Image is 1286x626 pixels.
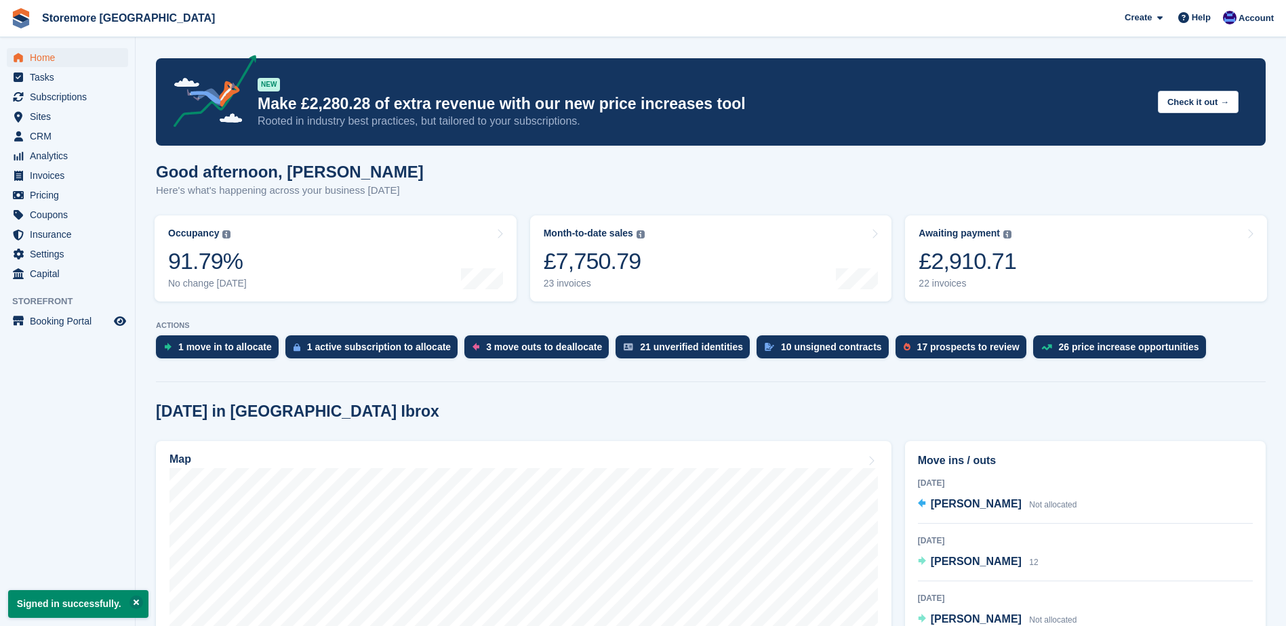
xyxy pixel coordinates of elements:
[37,7,220,29] a: Storemore [GEOGRAPHIC_DATA]
[931,498,1022,509] span: [PERSON_NAME]
[1223,11,1237,24] img: Angela
[1125,11,1152,24] span: Create
[162,55,257,132] img: price-adjustments-announcement-icon-8257ccfd72463d97f412b2fc003d46551f7dbcb40ab6d574587a9cd5c0d94...
[156,183,424,199] p: Here's what's happening across your business [DATE]
[530,215,892,301] a: Month-to-date sales £7,750.79 23 invoices
[918,535,1253,547] div: [DATE]
[918,496,1077,514] a: [PERSON_NAME] Not allocated
[464,335,616,365] a: 3 move outs to deallocate
[112,313,128,329] a: Preview store
[544,228,633,239] div: Month-to-date sales
[30,166,111,185] span: Invoices
[222,230,230,238] img: icon-info-grey-7440780725fd019a000dd9b08b2336e03edf1995a4989e88bcd33f0948082b44.svg
[30,87,111,106] span: Subscriptions
[757,335,896,365] a: 10 unsigned contracts
[781,341,882,352] div: 10 unsigned contracts
[918,592,1253,604] div: [DATE]
[178,341,272,352] div: 1 move in to allocate
[486,341,602,352] div: 3 move outs to deallocate
[30,264,111,283] span: Capital
[307,341,451,352] div: 1 active subscription to allocate
[918,477,1253,489] div: [DATE]
[919,278,1016,289] div: 22 invoices
[169,453,191,465] h2: Map
[1059,341,1199,352] div: 26 price increase opportunities
[1033,335,1213,365] a: 26 price increase opportunities
[640,341,743,352] div: 21 unverified identities
[637,230,645,238] img: icon-info-grey-7440780725fd019a000dd9b08b2336e03edf1995a4989e88bcd33f0948082b44.svg
[918,554,1039,571] a: [PERSON_NAME] 12
[7,205,128,224] a: menu
[168,247,247,275] div: 91.79%
[30,107,111,126] span: Sites
[12,295,135,308] span: Storefront
[624,343,633,351] img: verify_identity-adf6edd0f0f0b5bbfe63781bf79b02c33cf7c696d77639b501bdc392416b5a36.svg
[30,312,111,331] span: Booking Portal
[30,127,111,146] span: CRM
[7,68,128,87] a: menu
[155,215,517,301] a: Occupancy 91.79% No change [DATE]
[156,163,424,181] h1: Good afternoon, [PERSON_NAME]
[544,247,645,275] div: £7,750.79
[258,78,280,91] div: NEW
[1029,558,1038,567] span: 12
[896,335,1033,365] a: 17 prospects to review
[11,8,31,28] img: stora-icon-8386f47178a22dfd0bd8f6a31ec36ba5ce8667c1dd55bd0f319d3a0aa187defe.svg
[30,205,111,224] span: Coupons
[918,453,1253,469] h2: Move ins / outs
[905,215,1267,301] a: Awaiting payment £2,910.71 22 invoices
[1041,344,1052,350] img: price_increase_opportunities-93ffe204e8149a01c8c9dc8f82e8f89637d9d84a8eef4429ea346261dce0b2c0.svg
[7,264,128,283] a: menu
[258,114,1147,129] p: Rooted in industry best practices, but tailored to your subscriptions.
[1158,91,1239,113] button: Check it out →
[30,146,111,165] span: Analytics
[7,127,128,146] a: menu
[7,107,128,126] a: menu
[7,87,128,106] a: menu
[1239,12,1274,25] span: Account
[7,146,128,165] a: menu
[7,166,128,185] a: menu
[1029,615,1077,625] span: Not allocated
[30,225,111,244] span: Insurance
[8,590,148,618] p: Signed in successfully.
[7,312,128,331] a: menu
[30,186,111,205] span: Pricing
[931,556,1022,567] span: [PERSON_NAME]
[931,613,1022,625] span: [PERSON_NAME]
[473,343,479,351] img: move_outs_to_deallocate_icon-f764333ba52eb49d3ac5e1228854f67142a1ed5810a6f6cc68b1a99e826820c5.svg
[544,278,645,289] div: 23 invoices
[7,225,128,244] a: menu
[616,335,757,365] a: 21 unverified identities
[30,48,111,67] span: Home
[917,341,1020,352] div: 17 prospects to review
[156,335,285,365] a: 1 move in to allocate
[1192,11,1211,24] span: Help
[156,321,1266,330] p: ACTIONS
[168,278,247,289] div: No change [DATE]
[1029,500,1077,509] span: Not allocated
[30,245,111,264] span: Settings
[1003,230,1011,238] img: icon-info-grey-7440780725fd019a000dd9b08b2336e03edf1995a4989e88bcd33f0948082b44.svg
[7,186,128,205] a: menu
[164,343,172,351] img: move_ins_to_allocate_icon-fdf77a2bb77ea45bf5b3d319d69a93e2d87916cf1d5bf7949dd705db3b84f3ca.svg
[285,335,464,365] a: 1 active subscription to allocate
[7,48,128,67] a: menu
[294,343,300,352] img: active_subscription_to_allocate_icon-d502201f5373d7db506a760aba3b589e785aa758c864c3986d89f69b8ff3...
[30,68,111,87] span: Tasks
[7,245,128,264] a: menu
[258,94,1147,114] p: Make £2,280.28 of extra revenue with our new price increases tool
[168,228,219,239] div: Occupancy
[904,343,910,351] img: prospect-51fa495bee0391a8d652442698ab0144808aea92771e9ea1ae160a38d050c398.svg
[156,402,439,421] h2: [DATE] in [GEOGRAPHIC_DATA] Ibrox
[765,343,774,351] img: contract_signature_icon-13c848040528278c33f63329250d36e43548de30e8caae1d1a13099fd9432cc5.svg
[919,247,1016,275] div: £2,910.71
[919,228,1000,239] div: Awaiting payment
